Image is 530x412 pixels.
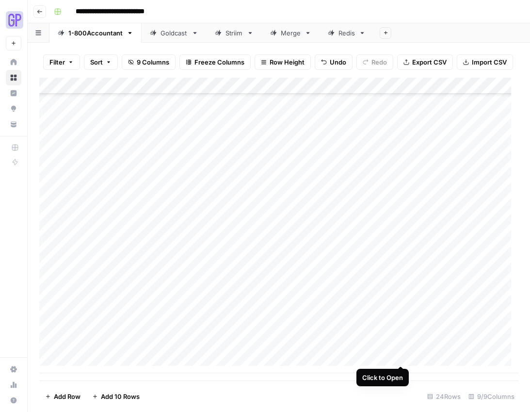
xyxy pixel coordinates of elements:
a: 1-800Accountant [49,23,142,43]
a: Settings [6,362,21,377]
span: Add 10 Rows [101,392,140,401]
div: 24 Rows [423,389,465,404]
button: Redo [356,54,393,70]
div: 1-800Accountant [68,28,123,38]
span: Undo [330,57,346,67]
div: Click to Open [362,373,403,382]
button: Sort [84,54,118,70]
span: Freeze Columns [194,57,244,67]
button: Export CSV [397,54,453,70]
button: Undo [315,54,353,70]
span: Import CSV [472,57,507,67]
button: Row Height [255,54,311,70]
a: Your Data [6,116,21,132]
span: Add Row [54,392,80,401]
a: Merge [262,23,320,43]
span: Redo [371,57,387,67]
a: Opportunities [6,101,21,116]
button: Filter [43,54,80,70]
img: Growth Plays Logo [6,11,23,29]
button: Add 10 Rows [86,389,145,404]
a: Home [6,54,21,70]
span: Export CSV [412,57,447,67]
div: 9/9 Columns [465,389,518,404]
span: Sort [90,57,103,67]
button: Workspace: Growth Plays [6,8,21,32]
span: Row Height [270,57,305,67]
button: Help + Support [6,393,21,408]
a: Redis [320,23,374,43]
div: Striim [225,28,243,38]
button: 9 Columns [122,54,176,70]
button: Freeze Columns [179,54,251,70]
a: Browse [6,70,21,85]
a: Usage [6,377,21,393]
a: Goldcast [142,23,207,43]
div: Redis [338,28,355,38]
button: Import CSV [457,54,513,70]
a: Insights [6,85,21,101]
div: Goldcast [161,28,188,38]
div: Merge [281,28,301,38]
span: Filter [49,57,65,67]
button: Add Row [39,389,86,404]
span: 9 Columns [137,57,169,67]
a: Striim [207,23,262,43]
